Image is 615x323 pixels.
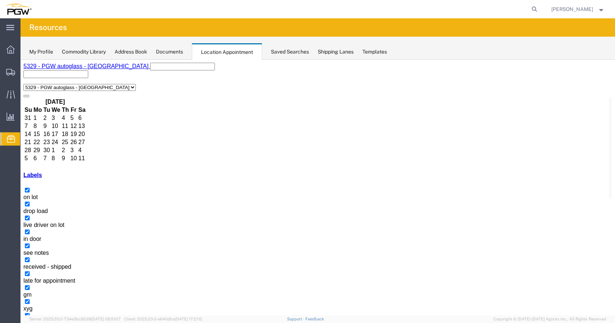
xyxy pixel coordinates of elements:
[4,184,9,188] input: see notes
[271,48,309,56] div: Saved Searches
[305,317,324,321] a: Feedback
[4,156,9,161] input: live driver on lot
[41,87,49,94] td: 2
[31,63,40,70] td: 10
[91,317,121,321] span: [DATE] 09:51:07
[156,48,183,56] div: Documents
[57,79,66,86] td: 27
[4,170,9,175] input: in door
[49,79,57,86] td: 26
[115,48,147,56] div: Address Book
[4,79,12,86] td: 21
[23,79,30,86] td: 23
[31,87,40,94] td: 1
[12,79,22,86] td: 22
[29,48,53,56] div: My Profile
[551,5,593,13] span: Brandy Shannon
[4,95,12,102] td: 5
[3,134,17,140] span: on lot
[23,71,30,78] td: 16
[4,198,9,202] input: received - shipped
[49,71,57,78] td: 19
[31,71,40,78] td: 17
[4,225,9,230] input: gm
[57,87,66,94] td: 4
[12,95,22,102] td: 6
[12,71,22,78] td: 15
[29,18,67,37] h4: Resources
[3,204,51,210] span: received - shipped
[29,317,121,321] span: Server: 2025.20.0-734e5bc92d9
[3,190,28,196] span: see notes
[49,63,57,70] td: 12
[23,87,30,94] td: 30
[124,317,202,321] span: Client: 2025.20.0-e640dba
[41,71,49,78] td: 18
[62,48,106,56] div: Commodity Library
[57,63,66,70] td: 13
[362,48,387,56] div: Templates
[57,95,66,102] td: 11
[4,212,9,216] input: late for appointment
[4,87,12,94] td: 28
[23,63,30,70] td: 9
[20,60,615,315] iframe: FS Legacy Container
[3,162,44,168] span: live driver on lot
[4,239,9,244] input: xyg
[175,317,202,321] span: [DATE] 17:21:12
[4,128,9,133] input: on lot
[3,246,12,252] span: xyg
[23,95,30,102] td: 7
[4,142,9,147] input: drop load
[57,71,66,78] td: 20
[4,71,12,78] td: 14
[192,43,262,60] div: Location Appointment
[287,317,305,321] a: Support
[3,232,11,238] span: gm
[31,79,40,86] td: 24
[3,112,22,118] a: Labels
[41,79,49,86] td: 25
[41,95,49,102] td: 9
[41,63,49,70] td: 11
[551,5,605,14] button: [PERSON_NAME]
[3,176,21,182] span: in door
[49,87,57,94] td: 3
[5,4,31,15] img: logo
[493,316,606,322] span: Copyright © [DATE]-[DATE] Agistix Inc., All Rights Reserved
[3,218,55,224] span: late for appointment
[3,148,27,154] span: drop load
[12,87,22,94] td: 29
[49,95,57,102] td: 10
[31,95,40,102] td: 8
[318,48,354,56] div: Shipping Lanes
